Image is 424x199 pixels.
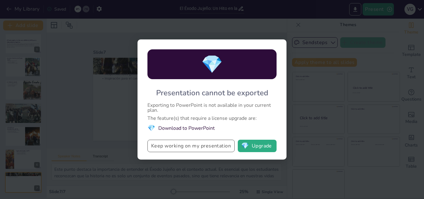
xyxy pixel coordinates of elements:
[156,88,268,98] div: Presentation cannot be exported
[241,143,249,149] span: diamond
[147,124,277,132] li: Download to PowerPoint
[147,103,277,113] div: Exporting to PowerPoint is not available in your current plan.
[147,116,277,121] div: The feature(s) that require a license upgrade are:
[238,140,277,152] button: diamondUpgrade
[201,52,223,76] span: diamond
[147,140,235,152] button: Keep working on my presentation
[147,124,155,132] span: diamond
